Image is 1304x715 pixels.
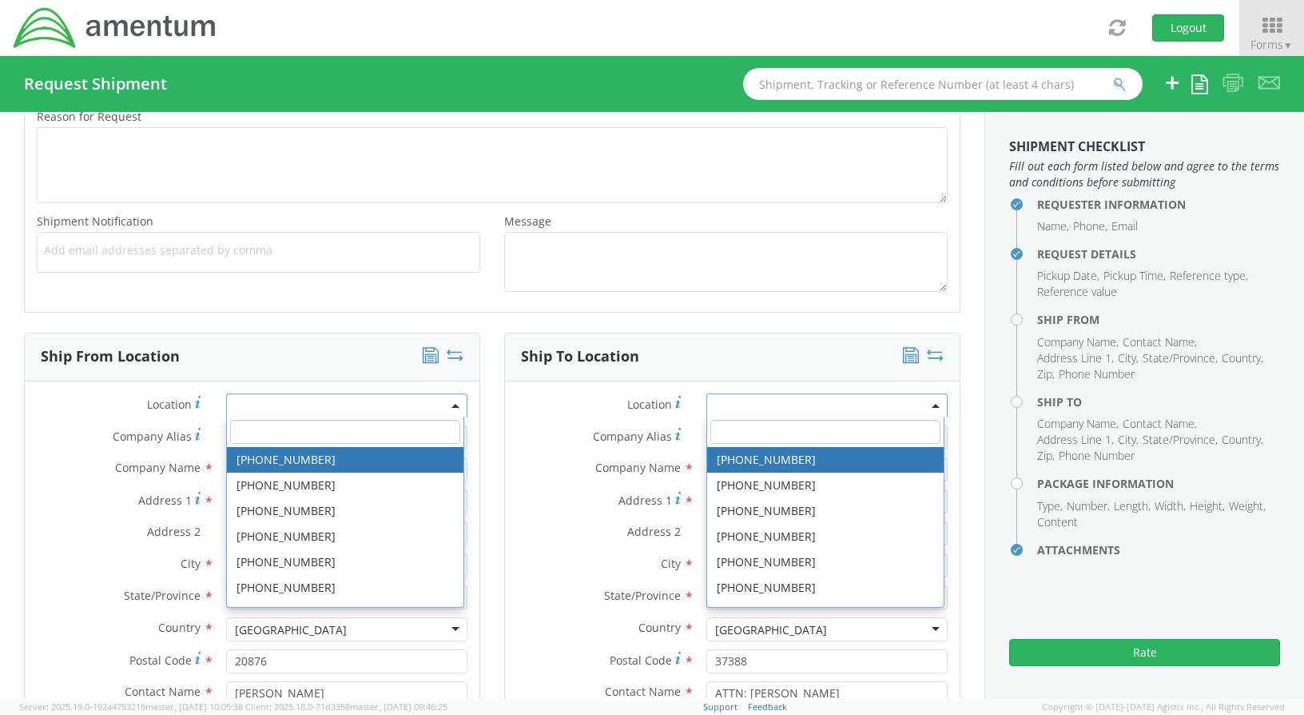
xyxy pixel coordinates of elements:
[1042,701,1285,713] span: Copyright © [DATE]-[DATE] Agistix Inc., All Rights Reserved
[1009,158,1280,190] span: Fill out each form listed below and agree to the terms and conditions before submitting
[245,701,447,713] span: Client: 2025.18.0-71d3358
[1037,396,1280,408] h4: Ship To
[707,447,944,473] li: [PHONE_NUMBER]
[1037,366,1055,382] li: Zip
[1037,268,1099,284] li: Pickup Date
[1037,314,1280,326] h4: Ship From
[129,653,192,668] span: Postal Code
[743,68,1143,100] input: Shipment, Tracking or Reference Number (at least 4 chars)
[661,556,681,571] span: City
[1103,268,1166,284] li: Pickup Time
[124,588,201,603] span: State/Province
[24,75,167,93] h4: Request Shipment
[1037,248,1280,260] h4: Request Details
[145,701,243,713] span: master, [DATE] 10:05:38
[1009,639,1280,666] button: Rate
[1152,14,1224,42] button: Logout
[1037,416,1119,432] li: Company Name
[604,588,681,603] span: State/Province
[1155,498,1186,514] li: Width
[350,701,447,713] span: master, [DATE] 09:46:25
[627,524,681,539] span: Address 2
[227,601,463,626] li: [PHONE_NUMBER]
[593,429,672,444] span: Company Alias
[627,397,672,412] span: Location
[19,701,243,713] span: Server: 2025.19.0-192a4753216
[638,620,681,635] span: Country
[1222,350,1263,366] li: Country
[1073,218,1107,234] li: Phone
[748,701,787,713] a: Feedback
[707,524,944,549] li: [PHONE_NUMBER]
[707,549,944,575] li: [PHONE_NUMBER]
[1229,498,1266,514] li: Weight
[138,493,192,508] span: Address 1
[41,349,180,365] h3: Ship From Location
[1170,268,1248,284] li: Reference type
[1037,284,1117,300] li: Reference value
[158,620,201,635] span: Country
[147,397,192,412] span: Location
[1222,432,1263,448] li: Country
[1037,350,1114,366] li: Address Line 1
[147,524,201,539] span: Address 2
[707,473,944,498] li: [PHONE_NUMBER]
[1009,140,1280,154] h3: Shipment Checklist
[1037,334,1119,350] li: Company Name
[227,473,463,498] li: [PHONE_NUMBER]
[618,493,672,508] span: Address 1
[1037,448,1055,464] li: Zip
[521,349,639,365] h3: Ship To Location
[235,622,347,638] div: [GEOGRAPHIC_DATA]
[1037,198,1280,210] h4: Requester Information
[1250,37,1293,52] span: Forms
[1118,350,1139,366] li: City
[1037,432,1114,448] li: Address Line 1
[1059,366,1135,382] li: Phone Number
[227,549,463,575] li: [PHONE_NUMBER]
[605,684,681,699] span: Contact Name
[1123,334,1197,350] li: Contact Name
[715,622,827,638] div: [GEOGRAPHIC_DATA]
[1143,350,1218,366] li: State/Province
[1037,514,1078,530] li: Content
[227,498,463,524] li: [PHONE_NUMBER]
[37,214,153,229] span: Shipment Notification
[125,684,201,699] span: Contact Name
[707,498,944,524] li: [PHONE_NUMBER]
[1037,544,1280,556] h4: Attachments
[227,447,463,473] li: [PHONE_NUMBER]
[595,460,681,475] span: Company Name
[1118,432,1139,448] li: City
[1283,38,1293,52] span: ▼
[610,653,672,668] span: Postal Code
[703,701,737,713] a: Support
[707,575,944,601] li: [PHONE_NUMBER]
[1143,432,1218,448] li: State/Province
[1190,498,1225,514] li: Height
[12,6,218,50] img: dyn-intl-logo-049831509241104b2a82.png
[1067,498,1110,514] li: Number
[1037,498,1063,514] li: Type
[1037,477,1280,489] h4: Package Information
[1037,218,1069,234] li: Name
[37,109,141,124] span: Reason for Request
[227,524,463,549] li: [PHONE_NUMBER]
[504,214,551,229] span: Message
[707,601,944,626] li: [PHONE_NUMBER]
[44,242,473,258] span: Add email addresses separated by comma
[113,429,192,444] span: Company Alias
[1114,498,1151,514] li: Length
[1123,416,1197,432] li: Contact Name
[1111,218,1138,234] li: Email
[181,556,201,571] span: City
[1059,448,1135,464] li: Phone Number
[115,460,201,475] span: Company Name
[227,575,463,601] li: [PHONE_NUMBER]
